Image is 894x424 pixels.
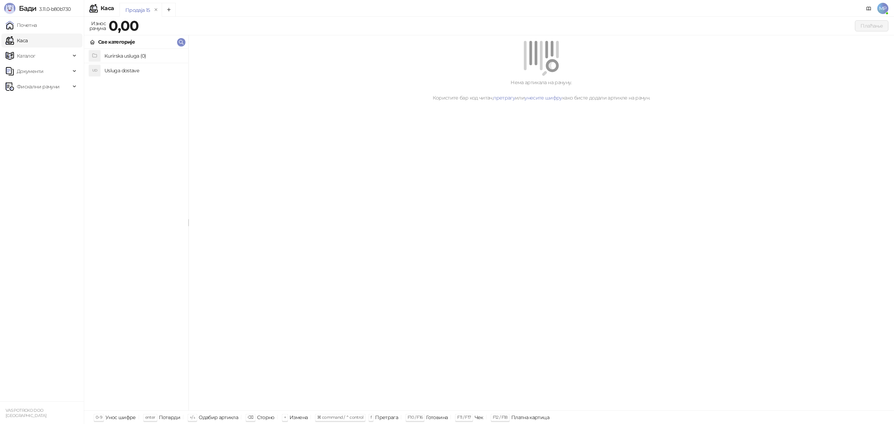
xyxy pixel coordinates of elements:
[98,38,135,46] div: Све категорије
[493,95,515,101] a: претрагу
[284,415,286,420] span: +
[145,415,155,420] span: enter
[493,415,508,420] span: F12 / F18
[152,7,161,13] button: remove
[17,64,43,78] span: Документи
[96,415,102,420] span: 0-9
[511,413,549,422] div: Платна картица
[855,20,888,31] button: Плаћање
[375,413,398,422] div: Претрага
[371,415,372,420] span: f
[89,65,100,76] div: UD
[104,65,183,76] h4: Usluga dostave
[17,49,36,63] span: Каталог
[197,79,886,102] div: Нема артикала на рачуну. Користите бар код читач, или како бисте додали артикле на рачун.
[248,415,253,420] span: ⌫
[104,50,183,61] h4: Kurirska usluga (0)
[426,413,448,422] div: Готовина
[109,17,139,34] strong: 0,00
[290,413,308,422] div: Измена
[863,3,874,14] a: Документација
[84,49,188,410] div: grid
[125,6,150,14] div: Продаја 15
[159,413,181,422] div: Потврди
[88,19,107,33] div: Износ рачуна
[4,3,15,14] img: Logo
[105,413,136,422] div: Унос шифре
[6,34,28,47] a: Каса
[190,415,195,420] span: ↑/↓
[101,6,114,11] div: Каса
[475,413,483,422] div: Чек
[877,3,888,14] span: MP
[36,6,71,12] span: 3.11.0-b80b730
[17,80,59,94] span: Фискални рачуни
[19,4,36,13] span: Бади
[408,415,423,420] span: F10 / F16
[6,408,46,418] small: VAS POTRCKO DOO [GEOGRAPHIC_DATA]
[199,413,238,422] div: Одабир артикла
[6,18,37,32] a: Почетна
[162,3,176,17] button: Add tab
[525,95,562,101] a: унесите шифру
[257,413,274,422] div: Сторно
[457,415,471,420] span: F11 / F17
[317,415,364,420] span: ⌘ command / ⌃ control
